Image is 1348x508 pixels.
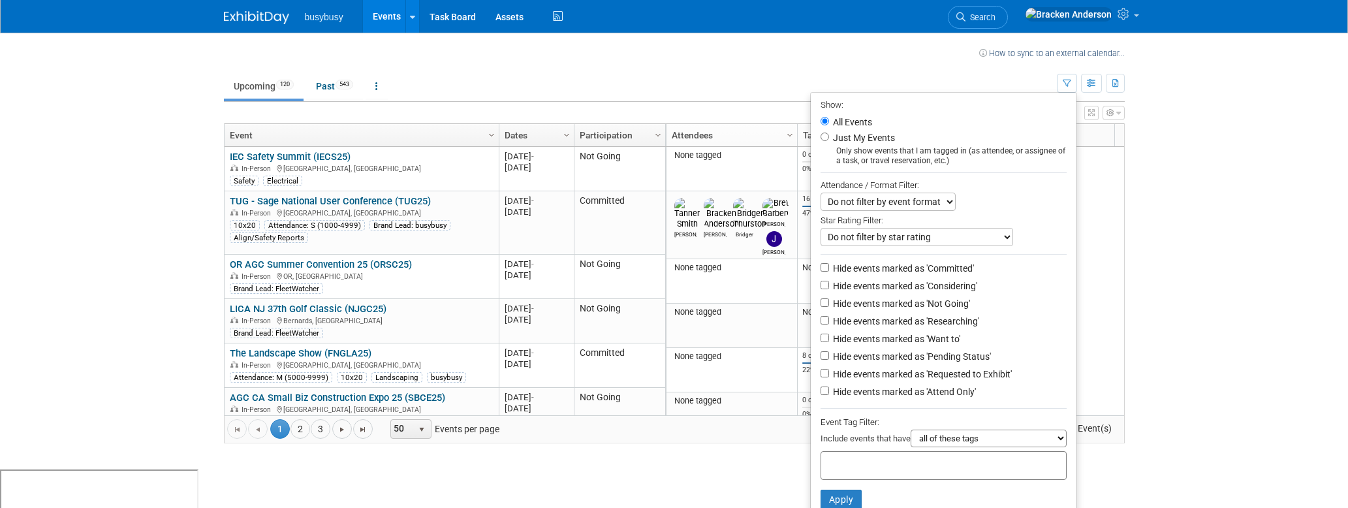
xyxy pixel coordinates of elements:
span: busybusy [305,12,343,22]
div: Attendance: M (5000-9999) [230,372,332,383]
span: Column Settings [486,130,497,140]
span: In-Person [242,165,275,173]
div: [DATE] [505,403,568,414]
div: [DATE] [505,162,568,173]
span: Search [965,12,995,22]
label: Hide events marked as 'Considering' [830,279,977,293]
div: 8 of 36 Complete [802,351,870,360]
div: Include events that have [821,430,1067,451]
div: None specified [802,262,870,273]
a: Go to the last page [353,419,373,439]
label: Hide events marked as 'Want to' [830,332,960,345]
span: In-Person [242,272,275,281]
td: Committed [574,191,665,255]
div: Brand Lead: busybusy [369,220,450,230]
span: In-Person [242,361,275,370]
a: Dates [505,124,565,146]
label: Hide events marked as 'Committed' [830,262,974,275]
span: Column Settings [561,130,572,140]
a: 3 [311,419,330,439]
img: In-Person Event [230,405,238,412]
img: Bracken Anderson [1025,7,1112,22]
div: [GEOGRAPHIC_DATA], [GEOGRAPHIC_DATA] [230,163,493,174]
div: [DATE] [505,303,568,314]
a: Column Settings [484,124,499,144]
a: IEC Safety Summit (IECS25) [230,151,351,163]
span: Column Settings [653,130,663,140]
div: [DATE] [505,358,568,370]
label: Hide events marked as 'Not Going' [830,297,970,310]
div: 16 of 34 Complete [802,195,870,204]
div: [DATE] [505,347,568,358]
a: The Landscape Show (FNGLA25) [230,347,371,359]
img: In-Person Event [230,165,238,171]
div: [GEOGRAPHIC_DATA], [GEOGRAPHIC_DATA] [230,207,493,218]
span: Go to the last page [358,424,368,435]
div: Brand Lead: FleetWatcher [230,283,323,294]
span: - [531,196,534,206]
span: - [531,259,534,269]
span: 1 [270,419,290,439]
label: Hide events marked as 'Researching' [830,315,979,328]
a: OR AGC Summer Convention 25 (ORSC25) [230,259,412,270]
img: Bracken Anderson [704,198,739,229]
span: - [531,304,534,313]
td: Not Going [574,255,665,299]
a: Column Settings [559,124,574,144]
div: None specified [802,307,870,317]
a: AGC CA Small Biz Construction Expo 25 (SBCE25) [230,392,445,404]
img: In-Person Event [230,209,238,215]
div: Event Tag Filter: [821,415,1067,430]
div: Star Rating Filter: [821,211,1067,228]
label: Just My Events [830,131,895,144]
div: Only show events that I am tagged in (as attendee, or assignee of a task, or travel reservation, ... [821,146,1067,166]
label: Hide events marked as 'Requested to Exhibit' [830,368,1012,381]
span: - [531,348,534,358]
td: Not Going [574,299,665,343]
div: 22% [802,366,870,375]
img: In-Person Event [230,272,238,279]
img: Tanner Smith [674,198,700,229]
div: Tanner Smith [674,229,697,238]
span: 50 [391,420,413,438]
label: Hide events marked as 'Pending Status' [830,350,991,363]
div: Brand Lead: FleetWatcher [230,328,323,338]
div: Jess Wenrich [762,247,785,255]
a: LICA NJ 37th Golf Classic (NJGC25) [230,303,386,315]
a: Column Settings [783,124,797,144]
div: None tagged [671,351,792,362]
div: busybusy [427,372,466,383]
a: How to sync to an external calendar... [979,48,1125,58]
a: Upcoming120 [224,74,304,99]
div: [DATE] [505,392,568,403]
img: In-Person Event [230,317,238,323]
div: 0 of 38 Complete [802,150,870,159]
div: 47% [802,209,870,218]
a: Go to the first page [227,419,247,439]
a: Past543 [306,74,363,99]
a: Tasks [803,124,867,146]
label: Hide events marked as 'Attend Only' [830,385,976,398]
div: [DATE] [505,270,568,281]
td: Not Going [574,388,665,432]
a: Attendees [672,124,789,146]
td: Committed [574,343,665,388]
img: Jess Wenrich [766,231,782,247]
span: In-Person [242,209,275,217]
td: Not Going [574,147,665,191]
img: Bret Barben [762,198,789,219]
div: [GEOGRAPHIC_DATA], [GEOGRAPHIC_DATA] [230,404,493,415]
div: [DATE] [505,259,568,270]
div: [DATE] [505,206,568,217]
div: None tagged [671,262,792,273]
span: Go to the previous page [253,424,263,435]
span: - [531,392,534,402]
div: Electrical [263,176,302,186]
span: In-Person [242,317,275,325]
span: 120 [276,80,294,89]
a: Participation [580,124,657,146]
img: Bridger Thurston [733,198,766,229]
div: 10x20 [230,220,260,230]
a: Column Settings [651,124,665,144]
div: [DATE] [505,195,568,206]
